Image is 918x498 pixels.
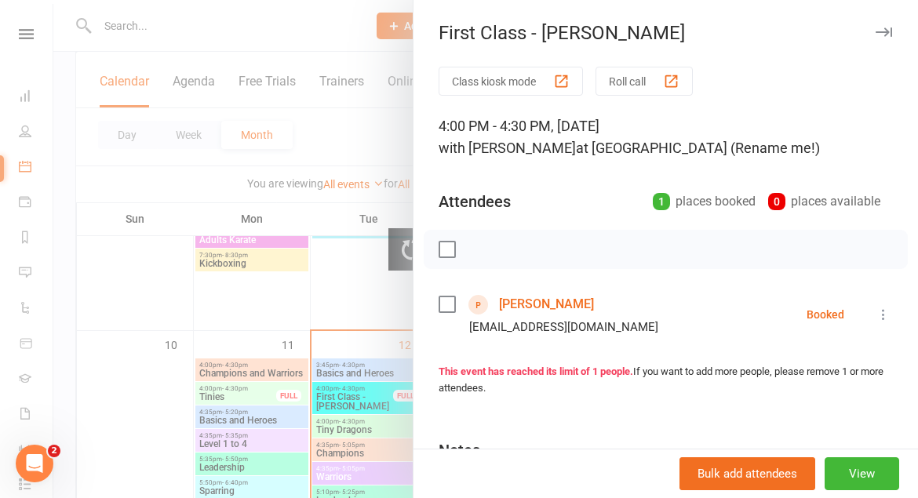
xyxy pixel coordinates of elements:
[679,457,815,490] button: Bulk add attendees
[439,140,576,156] span: with [PERSON_NAME]
[653,193,670,210] div: 1
[48,445,60,457] span: 2
[596,67,693,96] button: Roll call
[768,191,880,213] div: places available
[807,309,844,320] div: Booked
[439,439,480,461] div: Notes
[413,22,918,44] div: First Class - [PERSON_NAME]
[439,365,633,377] strong: This event has reached its limit of 1 people.
[439,364,893,397] div: If you want to add more people, please remove 1 or more attendees.
[439,67,583,96] button: Class kiosk mode
[469,317,658,337] div: [EMAIL_ADDRESS][DOMAIN_NAME]
[439,115,893,159] div: 4:00 PM - 4:30 PM, [DATE]
[768,193,785,210] div: 0
[653,191,756,213] div: places booked
[576,140,820,156] span: at [GEOGRAPHIC_DATA] (Rename me!)
[499,292,594,317] a: [PERSON_NAME]
[439,191,511,213] div: Attendees
[16,445,53,482] iframe: Intercom live chat
[825,457,899,490] button: View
